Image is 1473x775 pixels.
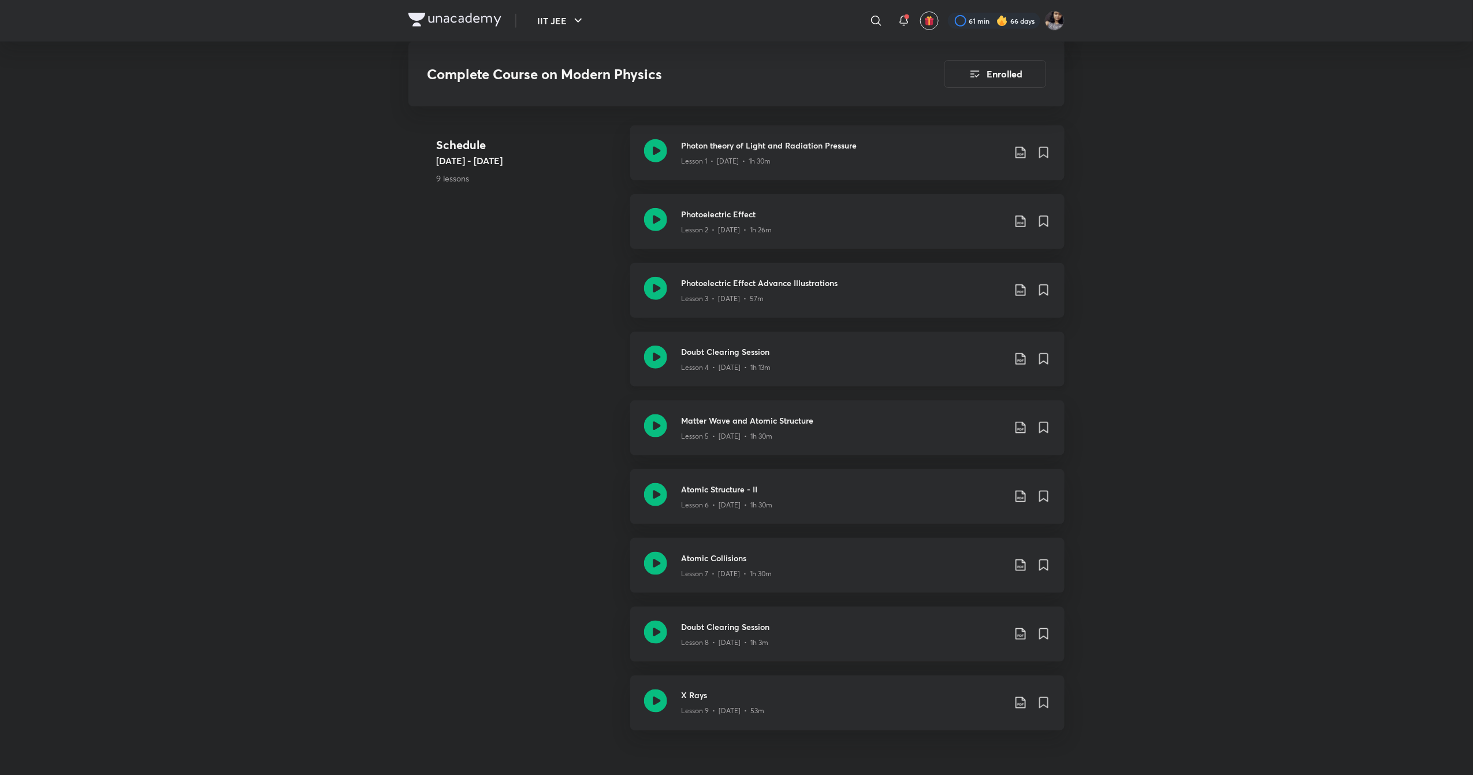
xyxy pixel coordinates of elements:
[681,637,768,648] p: Lesson 8 • [DATE] • 1h 3m
[681,552,1005,564] h3: Atomic Collisions
[996,15,1008,27] img: streak
[408,13,501,29] a: Company Logo
[630,401,1065,469] a: Matter Wave and Atomic StructureLesson 5 • [DATE] • 1h 30m
[681,277,1005,289] h3: Photoelectric Effect Advance Illustrations
[630,469,1065,538] a: Atomic Structure - IILesson 6 • [DATE] • 1h 30m
[436,153,621,167] h5: [DATE] - [DATE]
[681,414,1005,427] h3: Matter Wave and Atomic Structure
[681,621,1005,633] h3: Doubt Clearing Session
[436,136,621,153] h4: Schedule
[436,172,621,184] p: 9 lessons
[681,156,771,166] p: Lesson 1 • [DATE] • 1h 30m
[681,362,771,373] p: Lesson 4 • [DATE] • 1h 13m
[427,66,879,83] h3: Complete Course on Modern Physics
[920,12,939,30] button: avatar
[681,689,1005,702] h3: X Rays
[630,125,1065,194] a: Photon theory of Light and Radiation PressureLesson 1 • [DATE] • 1h 30m
[630,263,1065,332] a: Photoelectric Effect Advance IllustrationsLesson 3 • [DATE] • 57m
[681,208,1005,220] h3: Photoelectric Effect
[681,706,764,717] p: Lesson 9 • [DATE] • 53m
[681,225,772,235] p: Lesson 2 • [DATE] • 1h 26m
[924,16,935,26] img: avatar
[630,676,1065,744] a: X RaysLesson 9 • [DATE] • 53m
[681,431,772,442] p: Lesson 5 • [DATE] • 1h 30m
[630,332,1065,401] a: Doubt Clearing SessionLesson 4 • [DATE] • 1h 13m
[944,60,1046,88] button: Enrolled
[630,607,1065,676] a: Doubt Clearing SessionLesson 8 • [DATE] • 1h 3m
[630,194,1065,263] a: Photoelectric EffectLesson 2 • [DATE] • 1h 26m
[681,346,1005,358] h3: Doubt Clearing Session
[630,538,1065,607] a: Atomic CollisionsLesson 7 • [DATE] • 1h 30m
[408,13,501,27] img: Company Logo
[1045,11,1065,31] img: Rakhi Sharma
[681,483,1005,495] h3: Atomic Structure - II
[681,139,1005,151] h3: Photon theory of Light and Radiation Pressure
[681,500,772,510] p: Lesson 6 • [DATE] • 1h 30m
[530,9,592,32] button: IIT JEE
[681,294,764,304] p: Lesson 3 • [DATE] • 57m
[681,569,772,579] p: Lesson 7 • [DATE] • 1h 30m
